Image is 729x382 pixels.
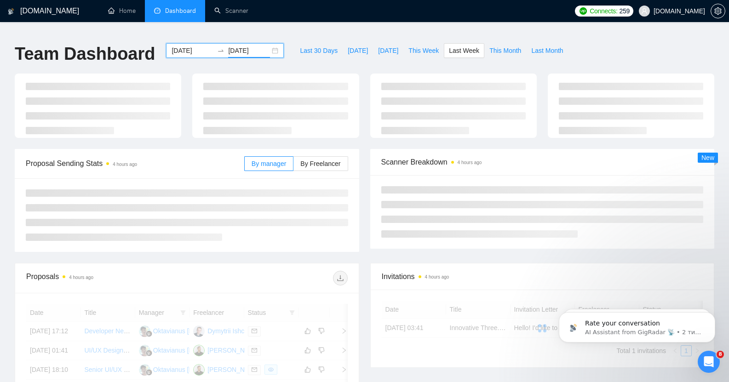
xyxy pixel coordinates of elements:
span: Last 30 Days [300,46,338,56]
iframe: Intercom live chat [698,351,720,373]
span: This Month [489,46,521,56]
img: upwork-logo.png [580,7,587,15]
span: to [217,47,224,54]
a: setting [711,7,725,15]
img: logo [8,4,14,19]
span: user [641,8,648,14]
h1: Team Dashboard [15,43,155,65]
time: 4 hours ago [69,275,93,280]
button: This Month [484,43,526,58]
a: homeHome [108,7,136,15]
button: Last Month [526,43,568,58]
span: 259 [620,6,630,16]
span: Last Month [531,46,563,56]
input: Start date [172,46,213,56]
span: New [701,154,714,161]
span: [DATE] [348,46,368,56]
span: By Freelancer [300,160,340,167]
span: Last Week [449,46,479,56]
span: Invitations [382,271,703,282]
time: 4 hours ago [458,160,482,165]
iframe: Intercom notifications повідомлення [545,293,729,357]
time: 4 hours ago [113,162,137,167]
div: Proposals [26,271,187,285]
span: dashboard [154,7,161,14]
span: swap-right [217,47,224,54]
span: Scanner Breakdown [381,156,704,168]
button: setting [711,4,725,18]
button: Last Week [444,43,484,58]
span: Connects: [590,6,617,16]
a: searchScanner [214,7,248,15]
span: setting [711,7,725,15]
button: [DATE] [343,43,373,58]
span: Proposal Sending Stats [26,158,244,169]
span: Dashboard [165,7,196,15]
input: End date [228,46,270,56]
button: [DATE] [373,43,403,58]
span: This Week [408,46,439,56]
span: [DATE] [378,46,398,56]
time: 4 hours ago [425,274,449,279]
span: 8 [717,351,724,358]
button: Last 30 Days [295,43,343,58]
span: By manager [252,160,286,167]
button: This Week [403,43,444,58]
